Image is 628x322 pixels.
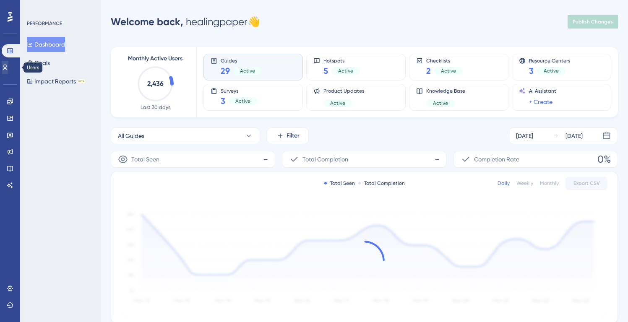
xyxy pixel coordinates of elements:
[568,15,618,29] button: Publish Changes
[516,180,533,187] div: Weekly
[597,153,611,166] span: 0%
[235,98,250,104] span: Active
[323,88,364,94] span: Product Updates
[529,57,570,63] span: Resource Centers
[147,80,164,88] text: 2,436
[426,65,431,77] span: 2
[516,131,533,141] div: [DATE]
[433,100,448,106] span: Active
[435,153,440,166] span: -
[118,131,144,141] span: All Guides
[240,68,255,74] span: Active
[267,127,309,144] button: Filter
[529,88,556,94] span: AI Assistant
[529,97,552,107] a: + Create
[540,180,559,187] div: Monthly
[78,79,85,83] div: BETA
[323,57,360,63] span: Hotspots
[128,54,182,64] span: Monthly Active Users
[573,18,613,25] span: Publish Changes
[141,104,170,111] span: Last 30 days
[426,57,463,63] span: Checklists
[111,15,260,29] div: healingpaper 👋
[529,65,534,77] span: 3
[131,154,159,164] span: Total Seen
[221,95,225,107] span: 3
[565,177,607,190] button: Export CSV
[221,65,230,77] span: 29
[324,180,355,187] div: Total Seen
[338,68,353,74] span: Active
[358,180,405,187] div: Total Completion
[426,88,465,94] span: Knowledge Base
[474,154,519,164] span: Completion Rate
[441,68,456,74] span: Active
[27,20,62,27] div: PERFORMANCE
[573,180,600,187] span: Export CSV
[565,131,583,141] div: [DATE]
[287,131,300,141] span: Filter
[27,55,50,70] button: Goals
[221,57,262,63] span: Guides
[330,100,345,106] span: Active
[221,88,257,93] span: Surveys
[27,37,65,52] button: Dashboard
[263,153,268,166] span: -
[498,180,510,187] div: Daily
[544,68,559,74] span: Active
[302,154,348,164] span: Total Completion
[323,65,328,77] span: 5
[27,74,85,89] button: Impact ReportsBETA
[111,16,183,28] span: Welcome back,
[111,127,260,144] button: All Guides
